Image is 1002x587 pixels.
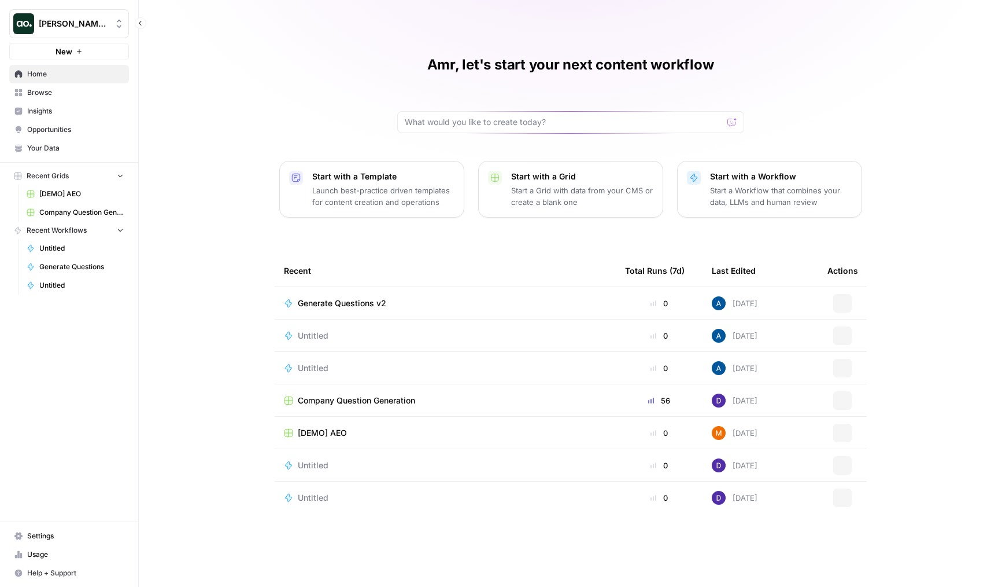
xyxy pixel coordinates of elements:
[712,361,726,375] img: he81ibor8lsei4p3qvg4ugbvimgp
[625,427,693,439] div: 0
[625,460,693,471] div: 0
[625,298,693,309] div: 0
[27,568,124,578] span: Help + Support
[9,65,129,83] a: Home
[710,171,852,182] p: Start with a Workflow
[284,492,607,504] a: Untitled
[9,9,129,38] button: Workspace: Dillon Test
[712,491,757,505] div: [DATE]
[21,258,129,276] a: Generate Questions
[27,106,124,116] span: Insights
[9,545,129,564] a: Usage
[284,298,607,309] a: Generate Questions v2
[312,171,454,182] p: Start with a Template
[712,426,757,440] div: [DATE]
[712,491,726,505] img: 6clbhjv5t98vtpq4yyt91utag0vy
[27,143,124,153] span: Your Data
[298,492,328,504] span: Untitled
[39,280,124,291] span: Untitled
[478,161,663,218] button: Start with a GridStart a Grid with data from your CMS or create a blank one
[39,18,109,30] span: [PERSON_NAME] Test
[9,167,129,185] button: Recent Grids
[9,222,129,239] button: Recent Workflows
[284,362,607,374] a: Untitled
[27,87,124,98] span: Browse
[511,185,653,208] p: Start a Grid with data from your CMS or create a blank one
[27,124,124,135] span: Opportunities
[827,255,858,287] div: Actions
[9,527,129,545] a: Settings
[712,255,756,287] div: Last Edited
[712,296,726,310] img: he81ibor8lsei4p3qvg4ugbvimgp
[39,207,124,218] span: Company Question Generation
[39,243,124,254] span: Untitled
[298,362,328,374] span: Untitled
[27,225,87,236] span: Recent Workflows
[284,460,607,471] a: Untitled
[712,329,726,343] img: he81ibor8lsei4p3qvg4ugbvimgp
[21,239,129,258] a: Untitled
[625,492,693,504] div: 0
[712,426,726,440] img: 4suam345j4k4ehuf80j2ussc8x0k
[21,185,129,203] a: [DEMO] AEO
[625,330,693,342] div: 0
[710,185,852,208] p: Start a Workflow that combines your data, LLMs and human review
[27,69,124,79] span: Home
[712,394,726,408] img: 6clbhjv5t98vtpq4yyt91utag0vy
[284,395,607,406] a: Company Question Generation
[511,171,653,182] p: Start with a Grid
[9,564,129,582] button: Help + Support
[427,56,714,74] h1: Amr, let's start your next content workflow
[39,262,124,272] span: Generate Questions
[712,329,757,343] div: [DATE]
[712,296,757,310] div: [DATE]
[312,185,454,208] p: Launch best-practice driven templates for content creation and operations
[677,161,862,218] button: Start with a WorkflowStart a Workflow that combines your data, LLMs and human review
[712,458,726,472] img: 6clbhjv5t98vtpq4yyt91utag0vy
[27,531,124,541] span: Settings
[13,13,34,34] img: Dillon Test Logo
[625,255,685,287] div: Total Runs (7d)
[712,361,757,375] div: [DATE]
[284,330,607,342] a: Untitled
[27,549,124,560] span: Usage
[9,139,129,157] a: Your Data
[298,395,415,406] span: Company Question Generation
[625,395,693,406] div: 56
[298,427,347,439] span: [DEMO] AEO
[284,255,607,287] div: Recent
[56,46,72,57] span: New
[625,362,693,374] div: 0
[712,458,757,472] div: [DATE]
[27,171,69,181] span: Recent Grids
[284,427,607,439] a: [DEMO] AEO
[21,276,129,295] a: Untitled
[298,298,386,309] span: Generate Questions v2
[9,43,129,60] button: New
[279,161,464,218] button: Start with a TemplateLaunch best-practice driven templates for content creation and operations
[712,394,757,408] div: [DATE]
[405,116,723,128] input: What would you like to create today?
[298,330,328,342] span: Untitled
[39,189,124,199] span: [DEMO] AEO
[298,460,328,471] span: Untitled
[9,83,129,102] a: Browse
[9,120,129,139] a: Opportunities
[21,203,129,222] a: Company Question Generation
[9,102,129,120] a: Insights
